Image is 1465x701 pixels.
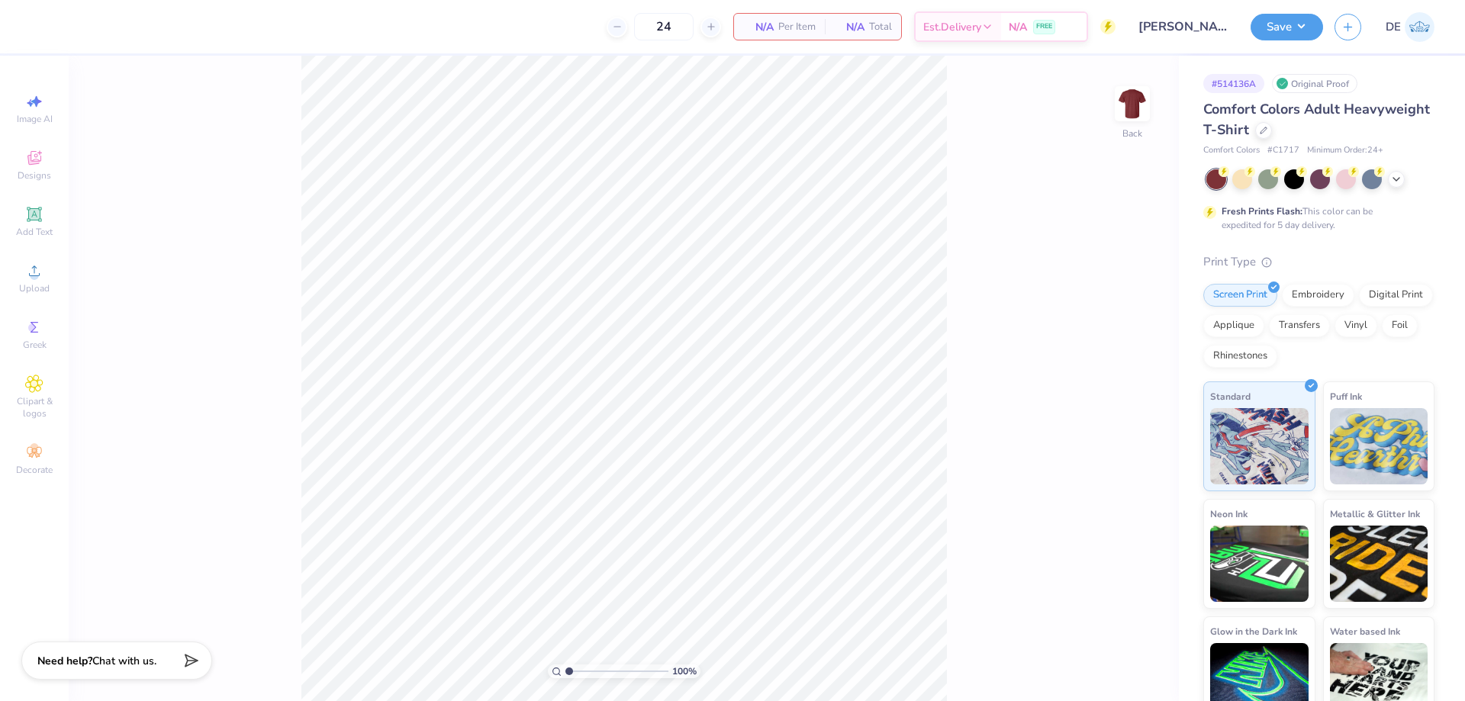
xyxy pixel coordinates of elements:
span: Comfort Colors Adult Heavyweight T-Shirt [1203,100,1430,139]
span: DE [1386,18,1401,36]
span: Clipart & logos [8,395,61,420]
div: Back [1122,127,1142,140]
div: Applique [1203,314,1264,337]
span: 100 % [672,664,697,678]
div: # 514136A [1203,74,1264,93]
span: Neon Ink [1210,506,1248,522]
div: Print Type [1203,253,1434,271]
img: Standard [1210,408,1309,484]
a: DE [1386,12,1434,42]
span: Puff Ink [1330,388,1362,404]
span: N/A [743,19,774,35]
input: – – [634,13,694,40]
span: Designs [18,169,51,182]
span: Metallic & Glitter Ink [1330,506,1420,522]
span: Minimum Order: 24 + [1307,144,1383,157]
div: Digital Print [1359,284,1433,307]
div: Rhinestones [1203,345,1277,368]
img: Djian Evardoni [1405,12,1434,42]
div: Screen Print [1203,284,1277,307]
img: Metallic & Glitter Ink [1330,526,1428,602]
span: Est. Delivery [923,19,981,35]
span: Upload [19,282,50,294]
strong: Need help? [37,654,92,668]
span: Water based Ink [1330,623,1400,639]
span: Chat with us. [92,654,156,668]
span: FREE [1036,21,1052,32]
span: N/A [1009,19,1027,35]
span: Add Text [16,226,53,238]
div: This color can be expedited for 5 day delivery. [1222,204,1409,232]
span: Total [869,19,892,35]
div: Foil [1382,314,1418,337]
span: Standard [1210,388,1251,404]
img: Back [1117,88,1148,119]
span: Comfort Colors [1203,144,1260,157]
span: # C1717 [1267,144,1299,157]
span: Per Item [778,19,816,35]
div: Embroidery [1282,284,1354,307]
span: Greek [23,339,47,351]
strong: Fresh Prints Flash: [1222,205,1302,217]
img: Puff Ink [1330,408,1428,484]
div: Vinyl [1335,314,1377,337]
span: Image AI [17,113,53,125]
span: N/A [834,19,865,35]
span: Glow in the Dark Ink [1210,623,1297,639]
span: Decorate [16,464,53,476]
img: Neon Ink [1210,526,1309,602]
div: Transfers [1269,314,1330,337]
div: Original Proof [1272,74,1357,93]
button: Save [1251,14,1323,40]
input: Untitled Design [1127,11,1239,42]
